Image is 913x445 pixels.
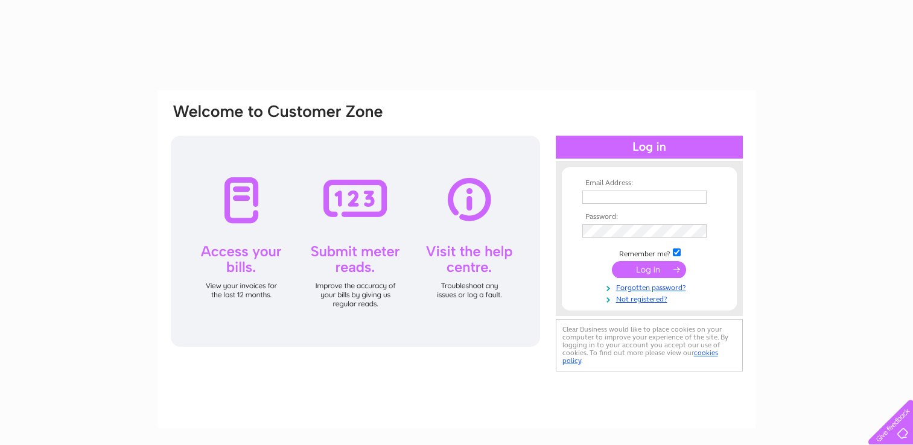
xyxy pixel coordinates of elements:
input: Submit [612,261,686,278]
a: Forgotten password? [582,281,719,292]
div: Clear Business would like to place cookies on your computer to improve your experience of the sit... [556,319,743,371]
a: cookies policy [562,349,718,365]
th: Password: [579,213,719,221]
th: Email Address: [579,179,719,188]
a: Not registered? [582,292,719,304]
td: Remember me? [579,247,719,259]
